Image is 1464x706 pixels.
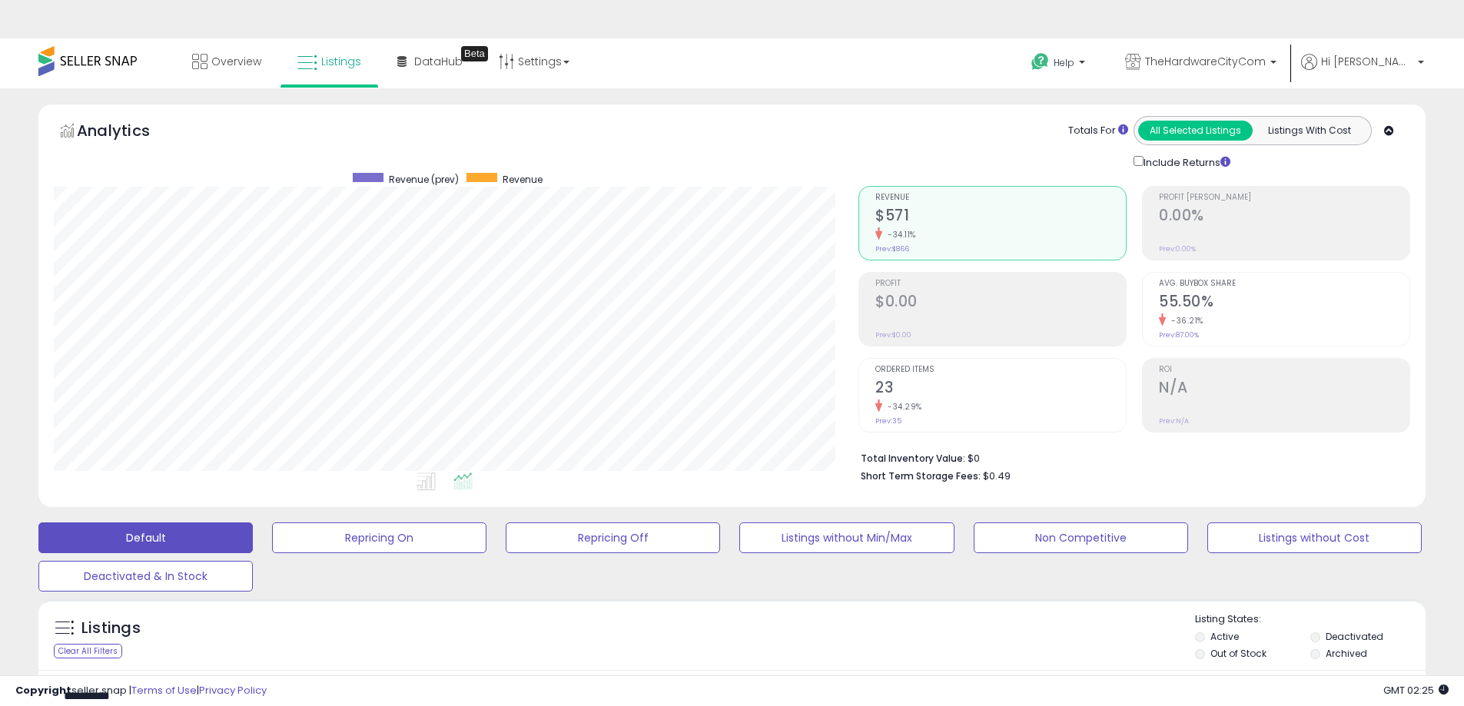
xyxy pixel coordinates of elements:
small: -36.21% [1166,315,1203,326]
i: Get Help [1031,52,1050,71]
a: DataHub [386,38,474,85]
h2: N/A [1159,379,1409,399]
h2: 23 [875,379,1126,399]
span: 2025-09-14 02:25 GMT [1383,683,1449,698]
span: Ordered Items [875,366,1126,374]
button: Repricing On [272,522,486,553]
a: Overview [181,38,273,85]
button: All Selected Listings [1138,121,1253,141]
span: DataHub [414,54,463,69]
label: Out of Stock [1210,647,1266,660]
small: Prev: 87.00% [1159,330,1199,340]
span: Revenue [875,194,1126,202]
button: Listings With Cost [1252,121,1366,141]
button: Non Competitive [974,522,1188,553]
small: Prev: $866 [875,244,909,254]
h5: Listings [81,618,141,639]
strong: Copyright [15,683,71,698]
b: Total Inventory Value: [861,452,965,465]
small: Prev: N/A [1159,416,1189,426]
h2: $571 [875,207,1126,227]
small: -34.11% [882,229,916,240]
button: Listings without Min/Max [739,522,954,553]
b: Short Term Storage Fees: [861,469,981,482]
label: Deactivated [1326,630,1383,643]
button: Repricing Off [506,522,720,553]
h2: $0.00 [875,293,1126,313]
li: $0 [861,448,1399,466]
span: Listings [321,54,361,69]
span: TheHardwareCityCom [1145,54,1266,69]
div: seller snap | | [15,684,267,698]
div: Totals For [1068,124,1128,138]
span: $0.49 [983,469,1011,483]
a: Help [1019,41,1100,88]
span: Help [1054,56,1074,69]
span: Profit [875,280,1126,288]
h2: 0.00% [1159,207,1409,227]
button: Default [38,522,253,553]
small: Prev: 35 [875,416,901,426]
span: Hi [PERSON_NAME] [1321,54,1413,69]
span: ROI [1159,366,1409,374]
span: Overview [211,54,261,69]
div: Clear All Filters [54,644,122,658]
small: Prev: 0.00% [1159,244,1196,254]
a: Listings [286,38,373,85]
div: Tooltip anchor [461,46,488,61]
span: Profit [PERSON_NAME] [1159,194,1409,202]
span: Revenue [503,173,543,186]
div: Include Returns [1122,153,1249,171]
button: Deactivated & In Stock [38,561,253,592]
a: TheHardwareCityCom [1114,38,1288,88]
span: Avg. Buybox Share [1159,280,1409,288]
h2: 55.50% [1159,293,1409,313]
small: -34.29% [882,401,922,413]
a: Settings [487,38,581,85]
small: Prev: $0.00 [875,330,911,340]
label: Active [1210,630,1239,643]
a: Hi [PERSON_NAME] [1301,54,1424,88]
h5: Analytics [77,120,180,145]
span: Revenue (prev) [389,173,459,186]
p: Listing States: [1195,612,1426,627]
button: Listings without Cost [1207,522,1422,553]
label: Archived [1326,647,1367,660]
